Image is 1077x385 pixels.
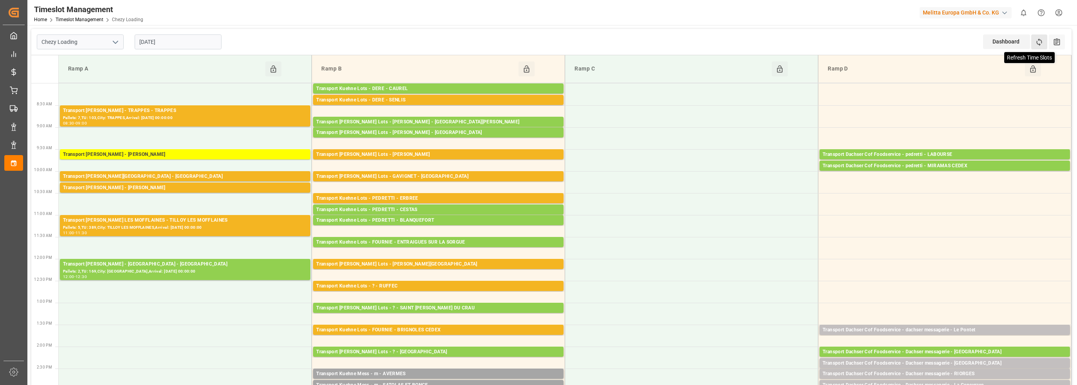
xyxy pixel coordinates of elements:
[63,107,307,115] div: Transport [PERSON_NAME] - TRAPPES - TRAPPES
[823,334,1067,341] div: Pallets: 2,TU: ,City: [GEOGRAPHIC_DATA],Arrival: [DATE] 00:00:00
[920,5,1015,20] button: Melitta Europa GmbH & Co. KG
[316,195,560,202] div: Transport Kuehne Lots - PEDRETTI - ERBREE
[318,61,519,76] div: Ramp B
[65,61,265,76] div: Ramp A
[34,17,47,22] a: Home
[823,151,1067,159] div: Transport Dachser Cof Foodservice - pedretti - LABOURSE
[1032,4,1050,22] button: Help Center
[37,365,52,369] span: 2:30 PM
[825,61,1025,76] div: Ramp D
[63,115,307,121] div: Pallets: 7,TU: 103,City: TRAPPES,Arrival: [DATE] 00:00:00
[34,190,52,194] span: 10:30 AM
[1015,4,1032,22] button: show 0 new notifications
[63,192,307,199] div: Pallets: 1,TU: 380,City: [GEOGRAPHIC_DATA],Arrival: [DATE] 00:00:00
[63,268,307,275] div: Pallets: 2,TU: 169,City: [GEOGRAPHIC_DATA],Arrival: [DATE] 00:00:00
[316,378,560,385] div: Pallets: ,TU: 254,City: [GEOGRAPHIC_DATA],Arrival: [DATE] 00:00:00
[37,343,52,347] span: 2:00 PM
[316,282,560,290] div: Transport Kuehne Lots - ? - RUFFEC
[316,126,560,133] div: Pallets: 1,TU: ,City: [GEOGRAPHIC_DATA][PERSON_NAME],Arrival: [DATE] 00:00:00
[316,334,560,341] div: Pallets: 1,TU: ,City: BRIGNOLES CEDEX,Arrival: [DATE] 00:00:00
[316,290,560,297] div: Pallets: 3,TU: 983,City: RUFFEC,Arrival: [DATE] 00:00:00
[63,275,74,278] div: 12:00
[37,34,124,49] input: Type to search/select
[56,17,103,22] a: Timeslot Management
[34,233,52,238] span: 11:30 AM
[316,356,560,363] div: Pallets: 27,TU: 1444,City: MAUCHAMPS,Arrival: [DATE] 00:00:00
[63,173,307,181] div: Transport [PERSON_NAME][GEOGRAPHIC_DATA] - [GEOGRAPHIC_DATA]
[316,348,560,356] div: Transport [PERSON_NAME] Lots - ? - [GEOGRAPHIC_DATA]
[316,85,560,93] div: Transport Kuehne Lots - DERE - CAUREL
[316,104,560,111] div: Pallets: 1,TU: 1042,City: [GEOGRAPHIC_DATA],Arrival: [DATE] 00:00:00
[316,202,560,209] div: Pallets: 3,TU: ,City: ERBREE,Arrival: [DATE] 00:00:00
[316,206,560,214] div: Transport Kuehne Lots - PEDRETTI - CESTAS
[34,168,52,172] span: 10:00 AM
[823,356,1067,363] div: Pallets: 1,TU: 52,City: [GEOGRAPHIC_DATA],Arrival: [DATE] 00:00:00
[37,124,52,128] span: 9:00 AM
[316,93,560,99] div: Pallets: 1,TU: 228,City: [GEOGRAPHIC_DATA],Arrival: [DATE] 00:00:00
[63,217,307,224] div: Transport [PERSON_NAME] LES MOFFLAINES - TILLOY LES MOFFLAINES
[316,260,560,268] div: Transport [PERSON_NAME] Lots - [PERSON_NAME][GEOGRAPHIC_DATA]
[76,121,87,125] div: 09:00
[63,121,74,125] div: 08:30
[34,255,52,260] span: 12:00 PM
[316,268,560,275] div: Pallets: 3,TU: ,City: [GEOGRAPHIC_DATA],Arrival: [DATE] 00:00:00
[316,118,560,126] div: Transport [PERSON_NAME] Lots - [PERSON_NAME] - [GEOGRAPHIC_DATA][PERSON_NAME]
[316,151,560,159] div: Transport [PERSON_NAME] Lots - [PERSON_NAME]
[983,34,1030,49] div: Dashboard
[74,275,76,278] div: -
[823,378,1067,385] div: Pallets: 2,TU: 23,City: RIORGES,Arrival: [DATE] 00:00:00
[316,304,560,312] div: Transport [PERSON_NAME] Lots - ? - SAINT [PERSON_NAME] DU CRAU
[63,159,307,165] div: Pallets: ,TU: 18,City: [GEOGRAPHIC_DATA],Arrival: [DATE] 00:00:00
[316,181,560,187] div: Pallets: 7,TU: 96,City: [GEOGRAPHIC_DATA],Arrival: [DATE] 00:00:00
[823,360,1067,367] div: Transport Dachser Cof Foodservice - Dachser messagerie - [GEOGRAPHIC_DATA]
[34,211,52,216] span: 11:00 AM
[74,121,76,125] div: -
[823,348,1067,356] div: Transport Dachser Cof Foodservice - Dachser messagerie - [GEOGRAPHIC_DATA]
[63,260,307,268] div: Transport [PERSON_NAME] - [GEOGRAPHIC_DATA] - [GEOGRAPHIC_DATA]
[109,36,121,48] button: open menu
[823,370,1067,378] div: Transport Dachser Cof Foodservice - Dachser messagerie - RIORGES
[571,61,772,76] div: Ramp C
[37,146,52,150] span: 9:30 AM
[823,159,1067,165] div: Pallets: 5,TU: 14,City: LABOURSE,Arrival: [DATE] 00:00:00
[34,4,143,15] div: Timeslot Management
[37,321,52,325] span: 1:30 PM
[316,224,560,231] div: Pallets: 5,TU: ,City: [GEOGRAPHIC_DATA],Arrival: [DATE] 00:00:00
[316,370,560,378] div: Transport Kuehne Mess - m - AVERMES
[316,137,560,143] div: Pallets: ,TU: 532,City: [GEOGRAPHIC_DATA],Arrival: [DATE] 00:00:00
[37,299,52,304] span: 1:00 PM
[63,231,74,235] div: 11:00
[74,231,76,235] div: -
[316,159,560,165] div: Pallets: 7,TU: 128,City: CARQUEFOU,Arrival: [DATE] 00:00:00
[316,246,560,253] div: Pallets: 2,TU: 441,City: ENTRAIGUES SUR LA SORGUE,Arrival: [DATE] 00:00:00
[34,277,52,282] span: 12:30 PM
[316,129,560,137] div: Transport [PERSON_NAME] Lots - [PERSON_NAME] - [GEOGRAPHIC_DATA]
[823,326,1067,334] div: Transport Dachser Cof Foodservice - dachser messagerie - Le Pontet
[316,217,560,224] div: Transport Kuehne Lots - PEDRETTI - BLANQUEFORT
[37,102,52,106] span: 8:30 AM
[823,170,1067,177] div: Pallets: 3,TU: 6,City: MIRAMAS CEDEX,Arrival: [DATE] 00:00:00
[76,231,87,235] div: 11:30
[316,312,560,319] div: Pallets: 11,TU: 261,City: [GEOGRAPHIC_DATA][PERSON_NAME],Arrival: [DATE] 00:00:00
[823,162,1067,170] div: Transport Dachser Cof Foodservice - pedretti - MIRAMAS CEDEX
[316,173,560,181] div: Transport [PERSON_NAME] Lots - GAVIGNET - [GEOGRAPHIC_DATA]
[823,367,1067,374] div: Pallets: 1,TU: 31,City: [GEOGRAPHIC_DATA],Arrival: [DATE] 00:00:00
[63,224,307,231] div: Pallets: 5,TU: 389,City: TILLOY LES MOFFLAINES,Arrival: [DATE] 00:00:00
[63,181,307,187] div: Pallets: 1,TU: 74,City: [GEOGRAPHIC_DATA],Arrival: [DATE] 00:00:00
[920,7,1012,18] div: Melitta Europa GmbH & Co. KG
[76,275,87,278] div: 12:30
[316,214,560,221] div: Pallets: ,TU: 57,City: CESTAS,Arrival: [DATE] 00:00:00
[316,239,560,246] div: Transport Kuehne Lots - FOURNIE - ENTRAIGUES SUR LA SORGUE
[135,34,222,49] input: DD-MM-YYYY
[316,96,560,104] div: Transport Kuehne Lots - DERE - SENLIS
[316,326,560,334] div: Transport Kuehne Lots - FOURNIE - BRIGNOLES CEDEX
[63,151,307,159] div: Transport [PERSON_NAME] - [PERSON_NAME]
[63,184,307,192] div: Transport [PERSON_NAME] - [PERSON_NAME]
